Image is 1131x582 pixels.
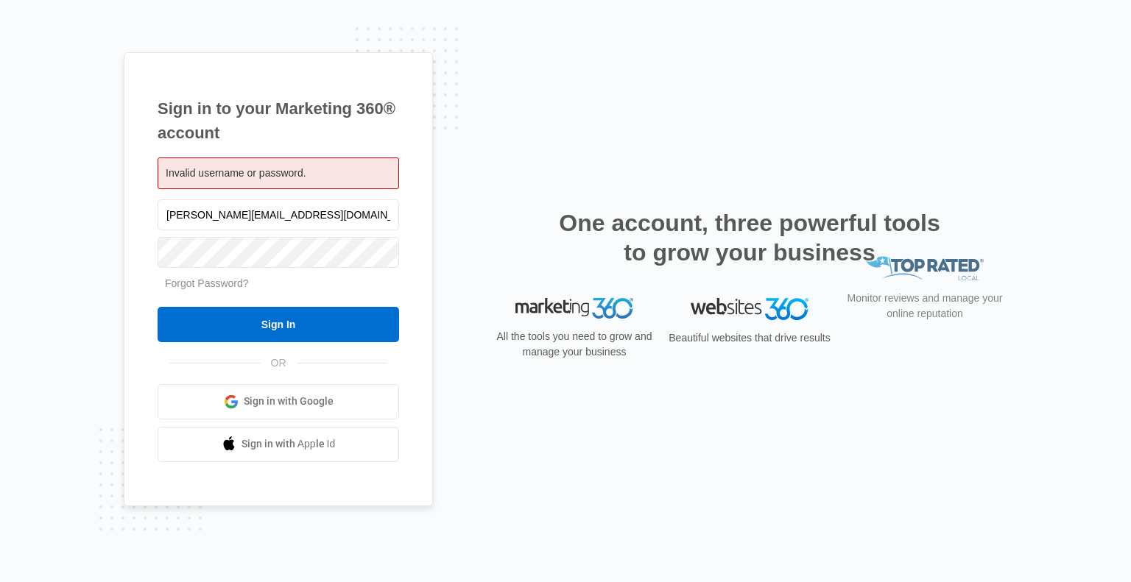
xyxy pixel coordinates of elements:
p: All the tools you need to grow and manage your business [492,329,657,360]
input: Sign In [158,307,399,342]
span: OR [261,355,297,371]
span: Sign in with Apple Id [242,436,336,452]
p: Beautiful websites that drive results [667,330,832,346]
img: Websites 360 [691,298,808,319]
a: Forgot Password? [165,277,249,289]
h2: One account, three powerful tools to grow your business [554,208,945,267]
img: Marketing 360 [515,298,633,319]
span: Invalid username or password. [166,167,306,179]
input: Email [158,199,399,230]
span: Sign in with Google [244,394,334,409]
p: Monitor reviews and manage your online reputation [842,333,1007,363]
img: Top Rated Local [866,298,984,322]
a: Sign in with Apple Id [158,427,399,462]
h1: Sign in to your Marketing 360® account [158,96,399,145]
a: Sign in with Google [158,384,399,419]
